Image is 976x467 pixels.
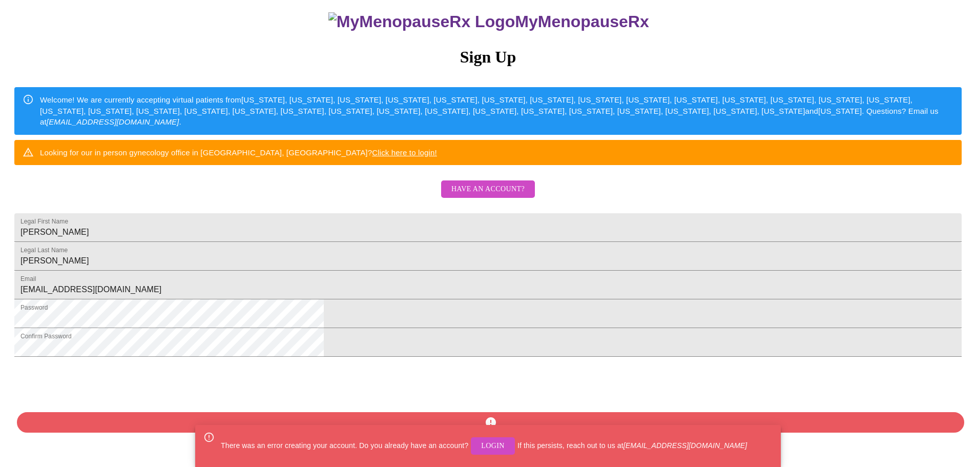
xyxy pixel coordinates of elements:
[221,428,747,464] div: There was an error creating your account. Do you already have an account? If this persists, reach...
[328,12,515,31] img: MyMenopauseRx Logo
[451,183,525,196] span: Have an account?
[481,440,505,453] span: Login
[439,192,537,200] a: Have an account?
[14,48,962,67] h3: Sign Up
[441,180,535,198] button: Have an account?
[471,437,515,455] button: Login
[14,362,170,402] iframe: reCAPTCHA
[47,117,179,126] em: [EMAIL_ADDRESS][DOMAIN_NAME]
[468,441,517,449] a: Login
[40,90,953,131] div: Welcome! We are currently accepting virtual patients from [US_STATE], [US_STATE], [US_STATE], [US...
[372,148,437,157] a: Click here to login!
[624,441,747,449] em: [EMAIL_ADDRESS][DOMAIN_NAME]
[40,143,437,162] div: Looking for our in person gynecology office in [GEOGRAPHIC_DATA], [GEOGRAPHIC_DATA]?
[16,12,962,31] h3: MyMenopauseRx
